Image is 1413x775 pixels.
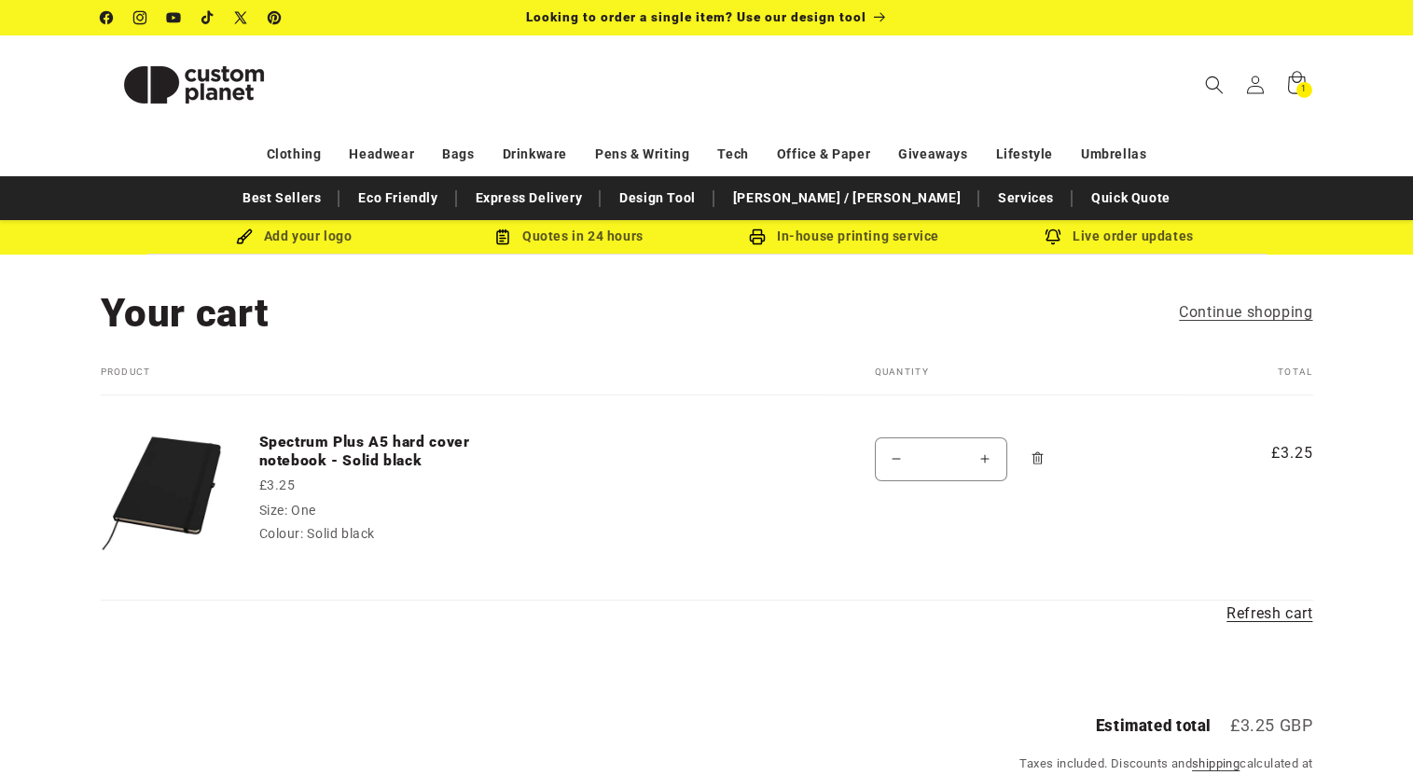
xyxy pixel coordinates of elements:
dt: Size: [259,503,288,518]
img: Custom Planet [101,43,287,127]
dd: One [291,503,316,518]
a: Best Sellers [233,182,330,215]
a: Custom Planet [93,35,294,133]
div: Live order updates [982,225,1257,248]
a: Office & Paper [777,138,870,171]
div: Add your logo [157,225,432,248]
a: Design Tool [610,182,705,215]
h1: Your cart [101,288,269,339]
a: Drinkware [503,138,567,171]
dd: Solid black [307,526,375,541]
a: Express Delivery [466,182,592,215]
dt: Colour: [259,526,304,541]
summary: Search [1194,64,1235,105]
a: Continue shopping [1179,299,1312,326]
p: £3.25 GBP [1230,717,1312,734]
a: Quick Quote [1082,182,1180,215]
a: [PERSON_NAME] / [PERSON_NAME] [724,182,970,215]
a: Tech [717,138,748,171]
a: Services [989,182,1063,215]
span: 1 [1301,82,1307,98]
a: Umbrellas [1081,138,1146,171]
img: Order updates [1045,228,1061,245]
a: Clothing [267,138,322,171]
a: Headwear [349,138,414,171]
a: Giveaways [898,138,967,171]
a: Bags [442,138,474,171]
a: Eco Friendly [349,182,447,215]
input: Quantity for Spectrum Plus A5 hard cover notebook - Solid black [918,437,964,481]
a: shipping [1192,756,1240,770]
img: Spectrum Plus A5 hard cover notebook [101,433,222,554]
div: £3.25 [259,476,539,495]
span: Looking to order a single item? Use our design tool [526,9,866,24]
img: Order Updates Icon [494,228,511,245]
span: £3.25 [1225,442,1313,464]
div: In-house printing service [707,225,982,248]
a: Pens & Writing [595,138,689,171]
a: Spectrum Plus A5 hard cover notebook - Solid black [259,433,539,471]
a: Lifestyle [996,138,1053,171]
img: In-house printing [749,228,766,245]
a: Remove Spectrum Plus A5 hard cover notebook - Solid black - One / Solid black [1021,433,1054,485]
div: Quotes in 24 hours [432,225,707,248]
th: Total [1187,367,1313,395]
th: Product [101,367,828,395]
img: Brush Icon [236,228,253,245]
th: Quantity [828,367,1187,395]
h2: Estimated total [1096,718,1212,734]
a: Refresh cart [1226,601,1312,628]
